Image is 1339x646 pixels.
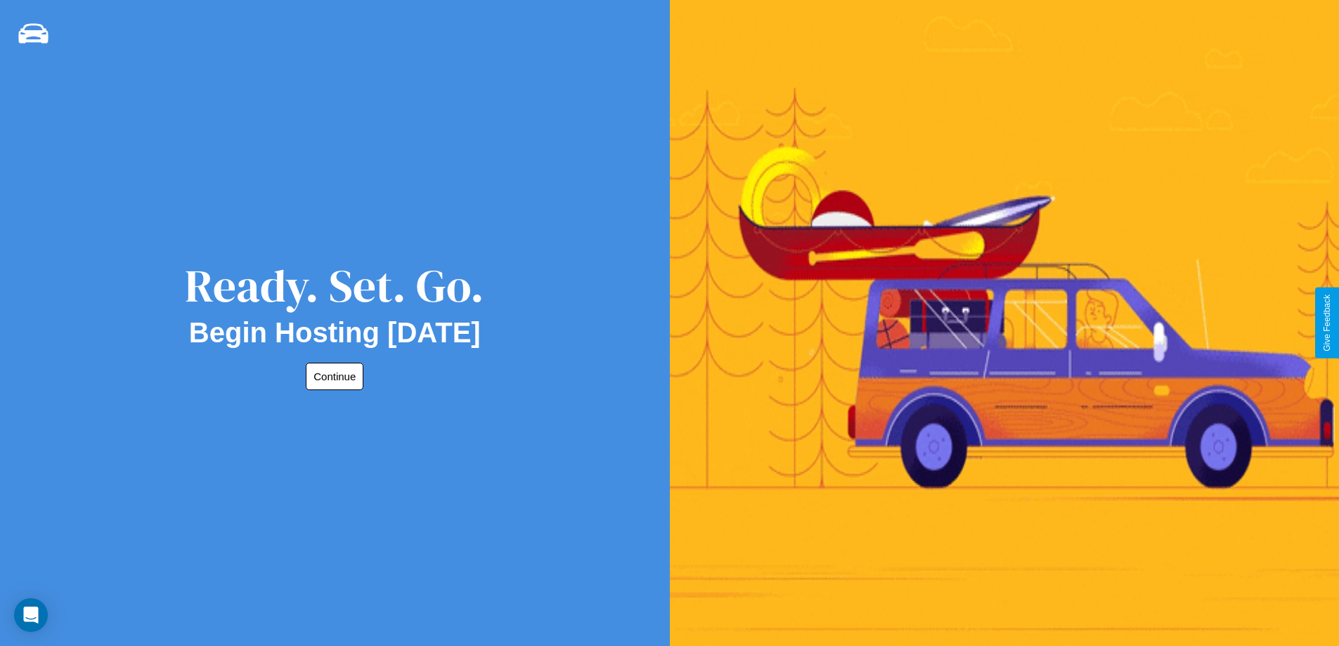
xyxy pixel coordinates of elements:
[1322,295,1332,351] div: Give Feedback
[189,317,481,349] h2: Begin Hosting [DATE]
[185,254,484,317] div: Ready. Set. Go.
[306,363,363,390] button: Continue
[14,598,48,632] div: Open Intercom Messenger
